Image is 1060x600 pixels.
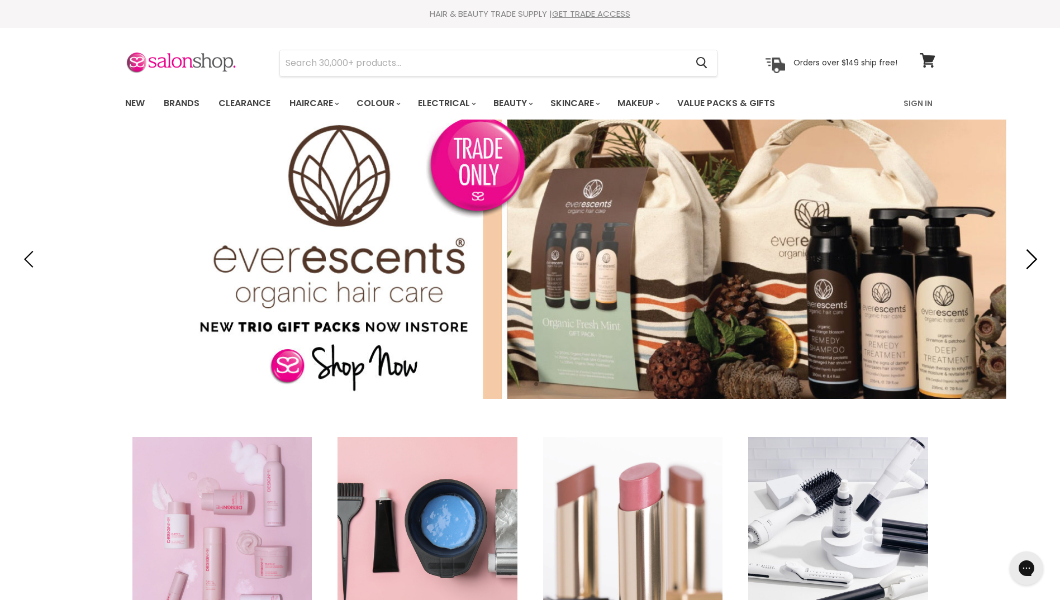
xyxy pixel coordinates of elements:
[485,92,540,115] a: Beauty
[542,92,607,115] a: Skincare
[546,382,550,386] li: Page dot 4
[897,92,939,115] a: Sign In
[111,87,949,120] nav: Main
[609,92,667,115] a: Makeup
[281,92,346,115] a: Haircare
[552,8,630,20] a: GET TRADE ACCESS
[117,92,153,115] a: New
[280,50,687,76] input: Search
[793,58,897,68] p: Orders over $149 ship free!
[111,8,949,20] div: HAIR & BEAUTY TRADE SUPPLY |
[410,92,483,115] a: Electrical
[510,382,514,386] li: Page dot 1
[155,92,208,115] a: Brands
[20,248,42,270] button: Previous
[348,92,407,115] a: Colour
[687,50,717,76] button: Search
[522,382,526,386] li: Page dot 2
[279,50,717,77] form: Product
[1004,547,1049,589] iframe: Gorgias live chat messenger
[534,382,538,386] li: Page dot 3
[117,87,840,120] ul: Main menu
[669,92,783,115] a: Value Packs & Gifts
[1018,248,1040,270] button: Next
[210,92,279,115] a: Clearance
